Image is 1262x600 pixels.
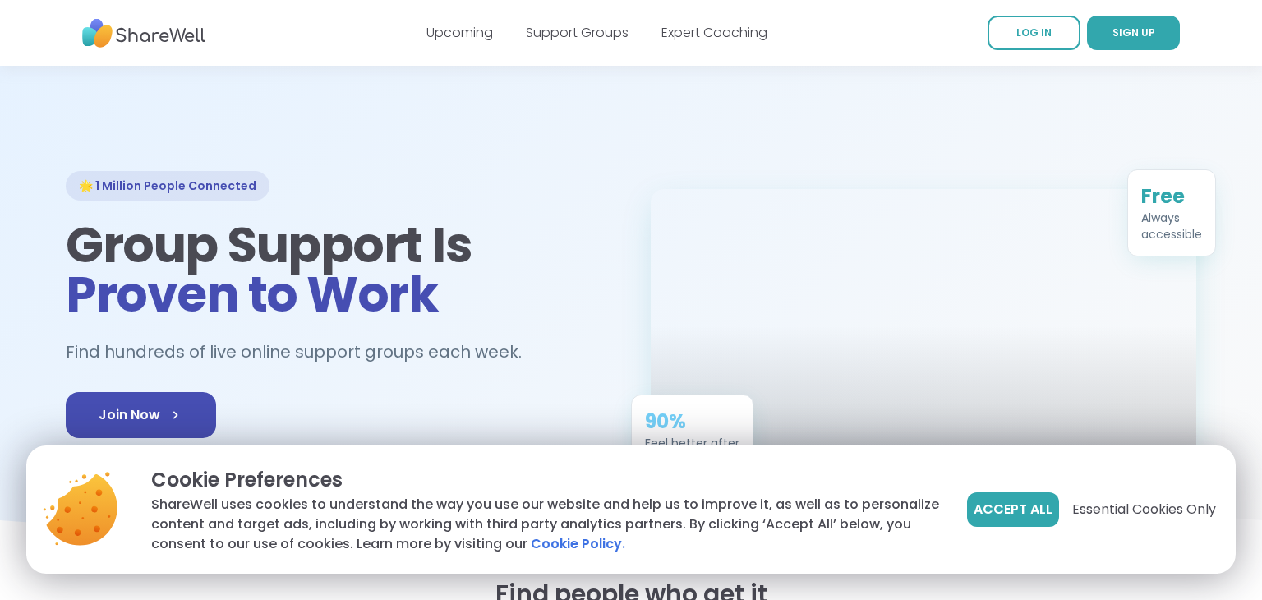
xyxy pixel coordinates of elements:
[1016,25,1052,39] span: LOG IN
[66,260,438,329] span: Proven to Work
[66,220,611,319] h1: Group Support Is
[151,465,941,495] p: Cookie Preferences
[426,23,493,42] a: Upcoming
[661,23,767,42] a: Expert Coaching
[66,171,269,201] div: 🌟 1 Million People Connected
[1112,25,1155,39] span: SIGN UP
[645,435,739,468] div: Feel better after just one session
[151,495,941,554] p: ShareWell uses cookies to understand the way you use our website and help us to improve it, as we...
[99,405,183,425] span: Join Now
[531,534,625,554] a: Cookie Policy.
[526,23,629,42] a: Support Groups
[967,492,1059,527] button: Accept All
[1087,16,1180,50] a: SIGN UP
[66,392,216,438] a: Join Now
[1141,183,1202,210] div: Free
[82,11,205,56] img: ShareWell Nav Logo
[988,16,1080,50] a: LOG IN
[66,339,539,366] h2: Find hundreds of live online support groups each week.
[645,408,739,435] div: 90%
[1141,210,1202,242] div: Always accessible
[974,500,1052,519] span: Accept All
[1072,500,1216,519] span: Essential Cookies Only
